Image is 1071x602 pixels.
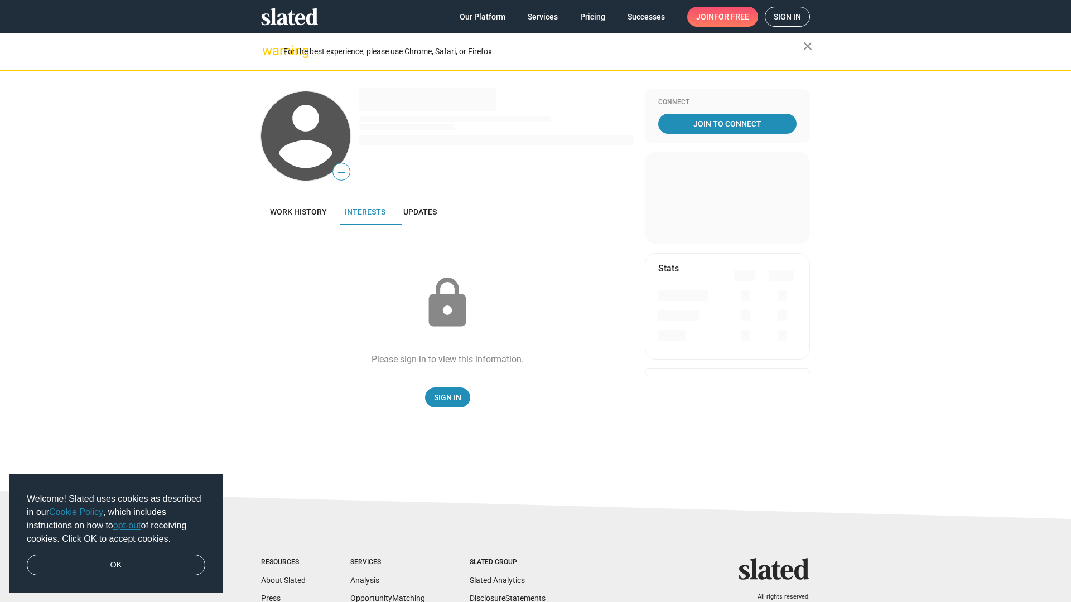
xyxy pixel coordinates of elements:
a: Sign in [765,7,810,27]
a: Pricing [571,7,614,27]
a: Analysis [350,576,379,585]
a: Join To Connect [658,114,797,134]
span: Updates [403,207,437,216]
div: For the best experience, please use Chrome, Safari, or Firefox. [283,44,803,59]
div: Resources [261,558,306,567]
mat-card-title: Stats [658,263,679,274]
span: Successes [628,7,665,27]
a: Work history [261,198,336,225]
span: Interests [345,207,385,216]
span: for free [714,7,749,27]
span: Welcome! Slated uses cookies as described in our , which includes instructions on how to of recei... [27,492,205,546]
div: cookieconsent [9,474,223,594]
span: Our Platform [460,7,505,27]
span: Services [528,7,558,27]
a: dismiss cookie message [27,555,205,576]
span: Sign In [434,387,461,407]
div: Services [350,558,425,567]
div: Connect [658,98,797,107]
a: About Slated [261,576,306,585]
a: Updates [394,198,446,225]
mat-icon: lock [419,275,475,331]
a: Services [519,7,567,27]
a: Our Platform [451,7,514,27]
span: Sign in [774,7,801,26]
span: Join [696,7,749,27]
div: Please sign in to view this information. [372,353,524,365]
a: Joinfor free [687,7,758,27]
a: opt-out [113,521,141,530]
mat-icon: close [801,40,814,53]
div: Slated Group [470,558,546,567]
span: Work history [270,207,327,216]
a: Slated Analytics [470,576,525,585]
mat-icon: warning [262,44,276,57]
a: Successes [619,7,674,27]
span: Join To Connect [660,114,794,134]
a: Interests [336,198,394,225]
a: Sign In [425,387,470,407]
a: Cookie Policy [49,507,103,517]
span: Pricing [580,7,605,27]
span: — [333,165,350,179]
